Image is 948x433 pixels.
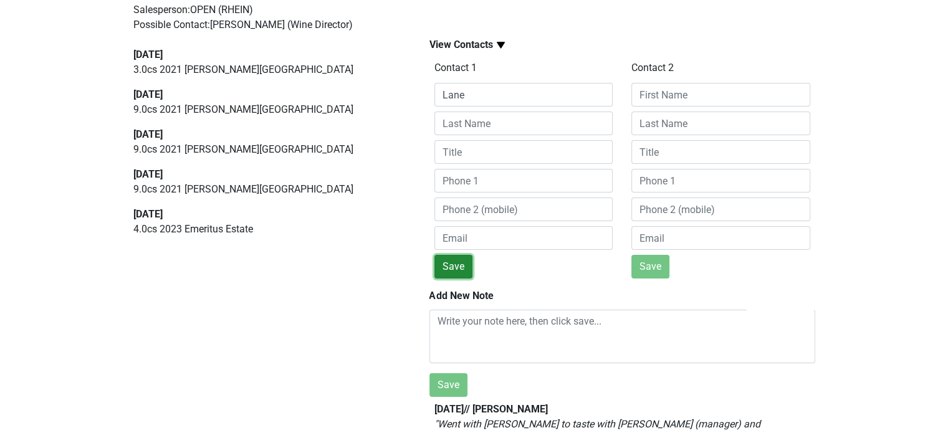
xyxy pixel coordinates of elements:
label: Contact 2 [631,60,674,75]
p: 4.0 cs 2023 Emeritus Estate [133,222,401,237]
input: First Name [434,83,613,107]
b: View Contacts [429,39,493,50]
input: Email [434,226,613,250]
input: Last Name [631,112,810,135]
div: [DATE] [133,207,401,222]
p: 9.0 cs 2021 [PERSON_NAME][GEOGRAPHIC_DATA] [133,102,401,117]
div: [DATE] [133,47,401,62]
p: 3.0 cs 2021 [PERSON_NAME][GEOGRAPHIC_DATA] [133,62,401,77]
button: Save [429,373,467,397]
p: 9.0 cs 2021 [PERSON_NAME][GEOGRAPHIC_DATA] [133,182,401,197]
input: Title [631,140,810,164]
b: Add New Note [429,290,494,302]
input: Last Name [434,112,613,135]
p: 9.0 cs 2021 [PERSON_NAME][GEOGRAPHIC_DATA] [133,142,401,157]
div: [DATE] [133,127,401,142]
div: Possible Contact: [PERSON_NAME] (Wine Director) [133,17,815,32]
b: [DATE] // [PERSON_NAME] [434,403,548,415]
input: First Name [631,83,810,107]
img: arrow_down.svg [493,37,509,53]
input: Phone 2 (mobile) [434,197,613,221]
div: Salesperson: OPEN (RHEIN) [133,2,815,17]
label: Contact 1 [434,60,477,75]
button: Save [631,255,669,278]
input: Title [434,140,613,164]
input: Phone 2 (mobile) [631,197,810,221]
button: Save [434,255,472,278]
div: [DATE] [133,87,401,102]
input: Phone 1 [434,169,613,193]
div: [DATE] [133,167,401,182]
input: Phone 1 [631,169,810,193]
input: Email [631,226,810,250]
